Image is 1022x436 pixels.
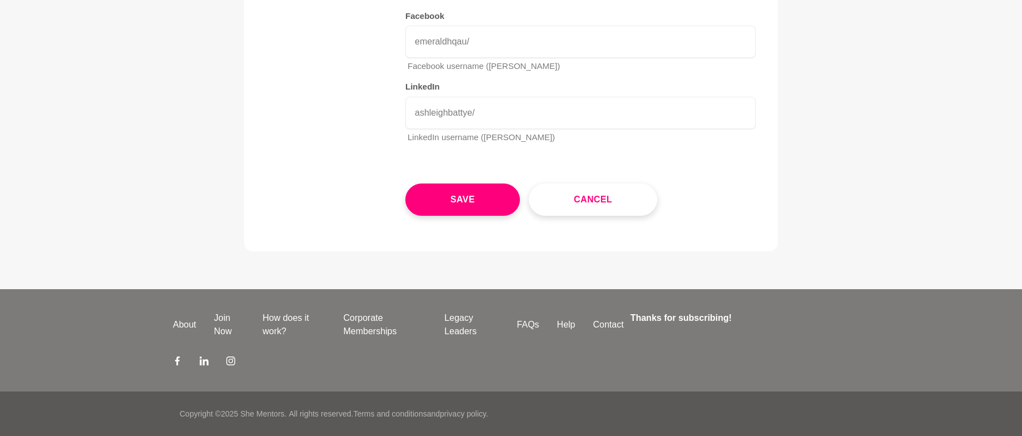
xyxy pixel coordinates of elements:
[435,311,508,338] a: Legacy Leaders
[440,409,486,418] a: privacy policy
[408,131,756,144] p: LinkedIn username ([PERSON_NAME])
[205,311,254,338] a: Join Now
[405,82,756,92] h5: LinkedIn
[173,356,182,369] a: Facebook
[408,60,756,73] p: Facebook username ([PERSON_NAME])
[508,318,548,331] a: FAQs
[226,356,235,369] a: Instagram
[254,311,334,338] a: How does it work?
[405,11,756,22] h5: Facebook
[353,409,426,418] a: Terms and conditions
[289,408,488,420] p: All rights reserved. and .
[631,311,842,325] h4: Thanks for subscribing!
[334,311,435,338] a: Corporate Memberships
[529,184,657,216] button: Cancel
[584,318,633,331] a: Contact
[548,318,584,331] a: Help
[405,97,756,129] input: LinkedIn username
[164,318,205,331] a: About
[200,356,209,369] a: LinkedIn
[405,184,520,216] button: Save
[180,408,286,420] p: Copyright © 2025 She Mentors .
[405,26,756,58] input: Facebook username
